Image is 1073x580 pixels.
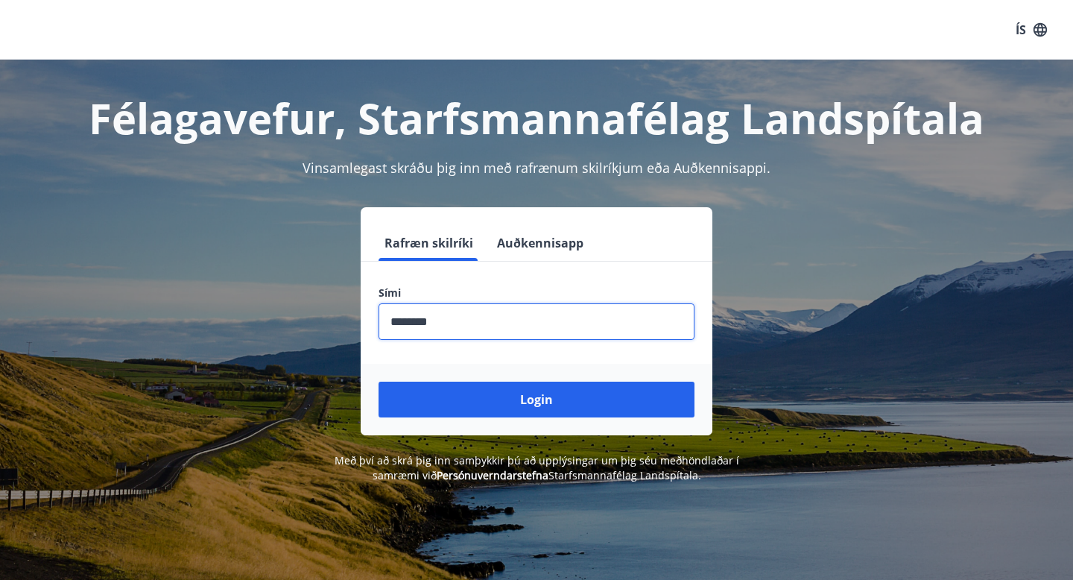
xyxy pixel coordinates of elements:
[379,286,694,300] label: Sími
[379,382,694,417] button: Login
[379,225,479,261] button: Rafræn skilríki
[335,453,739,482] span: Með því að skrá þig inn samþykkir þú að upplýsingar um þig séu meðhöndlaðar í samræmi við Starfsm...
[491,225,589,261] button: Auðkennisapp
[1007,16,1055,43] button: ÍS
[18,89,1055,146] h1: Félagavefur, Starfsmannafélag Landspítala
[437,468,548,482] a: Persónuverndarstefna
[303,159,770,177] span: Vinsamlegast skráðu þig inn með rafrænum skilríkjum eða Auðkennisappi.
